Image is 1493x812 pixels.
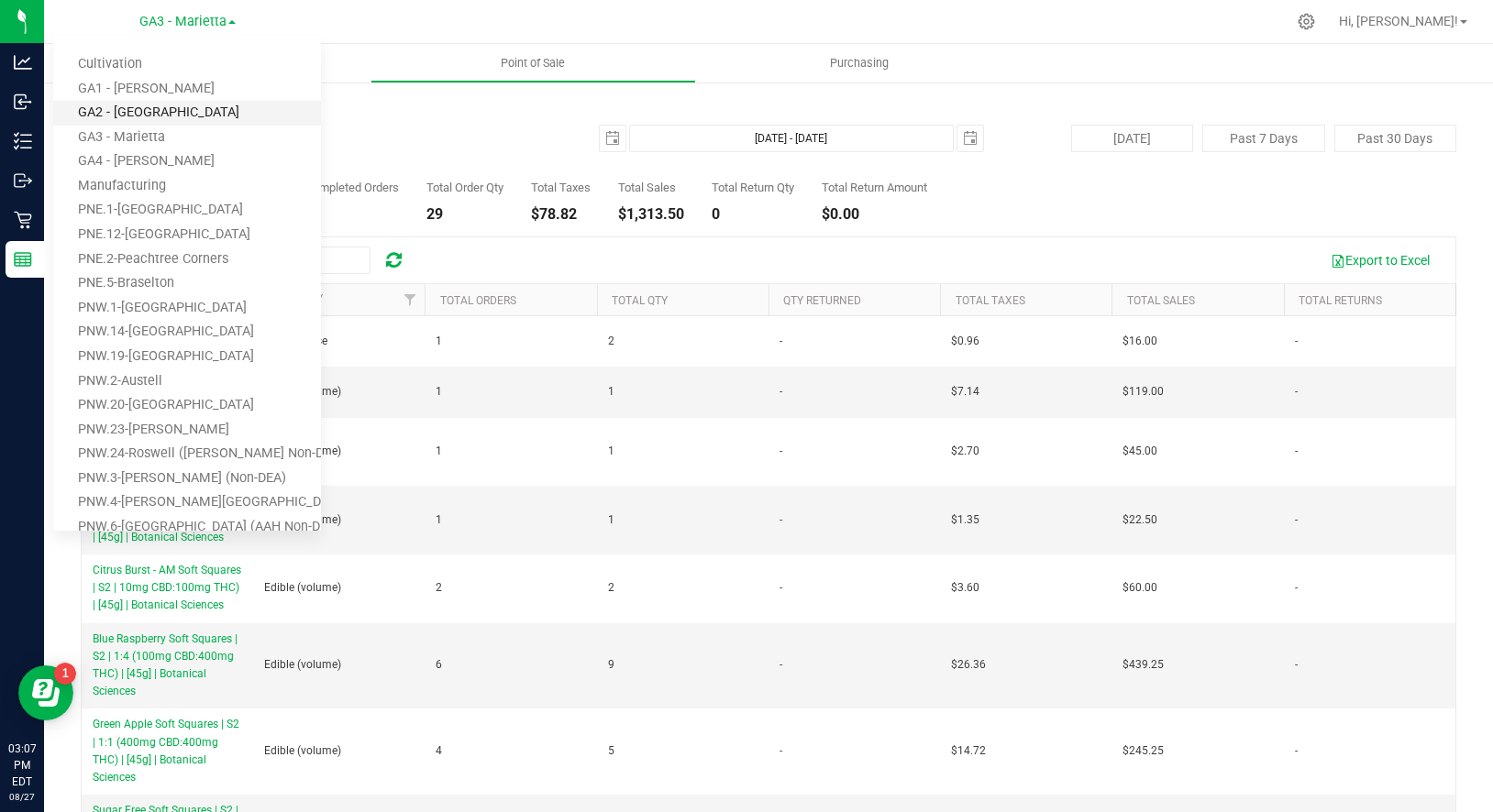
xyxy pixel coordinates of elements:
[1334,125,1456,152] button: Past 30 Days
[608,511,614,529] span: 1
[93,632,238,698] span: Blue Raspberry Soft Squares | S2 | 1:4 (100mg CBD:400mg THC) | [45g] | Botanical Sciences
[277,181,399,193] div: Total Completed Orders
[53,77,321,102] a: GA1 - [PERSON_NAME]
[1295,742,1298,760] span: -
[436,443,442,460] span: 1
[780,579,782,597] span: -
[53,223,321,247] a: PNE.12-[GEOGRAPHIC_DATA]
[53,369,321,394] a: PNW.2-Austell
[53,126,321,150] a: GA3 - Marietta
[53,149,321,174] a: GA4 - [PERSON_NAME]
[53,198,321,223] a: PNE.1-[GEOGRAPHIC_DATA]
[93,564,241,611] span: Citrus Burst - AM Soft Squares | S2 | 10mg CBD:100mg THC) | [45g] | Botanical Sciences
[951,383,979,401] span: $7.14
[53,418,321,443] a: PNW.23-[PERSON_NAME]
[14,53,32,71] inline-svg: Analytics
[14,132,32,150] inline-svg: Inventory
[53,174,321,199] a: Manufacturing
[370,44,697,82] a: Point of Sale
[436,511,442,529] span: 1
[951,656,986,674] span: $26.36
[14,250,32,269] inline-svg: Reports
[612,294,668,307] a: Total Qty
[436,579,442,597] span: 2
[1295,579,1298,597] span: -
[1123,742,1164,760] span: $245.25
[54,663,76,685] iframe: Resource center unread badge
[53,320,321,345] a: PNW.14-[GEOGRAPHIC_DATA]
[14,211,32,229] inline-svg: Retail
[53,101,321,126] a: GA2 - [GEOGRAPHIC_DATA]
[780,511,782,529] span: -
[531,181,591,193] div: Total Taxes
[264,579,341,597] span: Edible (volume)
[426,207,503,222] div: 29
[956,294,1025,307] a: Total Taxes
[44,44,370,82] a: Inventory
[93,718,239,784] span: Green Apple Soft Squares | S2 | 1:1 (400mg CBD:400mg THC) | [45g] | Botanical Sciences
[264,656,341,674] span: Edible (volume)
[436,333,442,350] span: 1
[1299,294,1382,307] a: Total Returns
[951,742,986,760] span: $14.72
[1319,245,1442,276] button: Export to Excel
[1071,125,1193,152] button: [DATE]
[531,207,591,222] div: $78.82
[1123,383,1164,401] span: $119.00
[780,742,782,760] span: -
[780,443,782,460] span: -
[957,126,983,151] span: select
[436,742,442,760] span: 4
[53,466,321,491] a: PNW.3-[PERSON_NAME] (Non-DEA)
[53,345,321,369] a: PNW.19-[GEOGRAPHIC_DATA]
[1295,333,1298,350] span: -
[608,579,614,597] span: 2
[476,55,590,71] span: Point of Sale
[780,383,782,401] span: -
[8,741,36,790] p: 03:07 PM EDT
[780,333,782,350] span: -
[277,207,399,222] div: 9
[618,207,684,222] div: $1,313.50
[951,511,979,529] span: $1.35
[8,790,36,804] p: 08/27
[53,515,321,540] a: PNW.6-[GEOGRAPHIC_DATA] (AAH Non-DEA)
[608,443,614,460] span: 1
[608,656,614,674] span: 9
[1202,125,1324,152] button: Past 7 Days
[712,181,794,193] div: Total Return Qty
[53,247,321,272] a: PNE.2-Peachtree Corners
[53,52,321,77] a: Cultivation
[14,171,32,190] inline-svg: Outbound
[822,181,927,193] div: Total Return Amount
[1295,383,1298,401] span: -
[18,665,73,720] iframe: Resource center
[1127,294,1195,307] a: Total Sales
[426,181,503,193] div: Total Order Qty
[1295,443,1298,460] span: -
[1123,579,1157,597] span: $60.00
[53,296,321,321] a: PNW.1-[GEOGRAPHIC_DATA]
[1295,511,1298,529] span: -
[264,742,341,760] span: Edible (volume)
[1295,656,1298,674] span: -
[608,333,614,350] span: 2
[269,292,323,305] a: Category
[600,126,625,151] span: select
[1123,443,1157,460] span: $45.00
[394,284,425,315] a: Filter
[951,443,979,460] span: $2.70
[53,442,321,466] a: PNW.24-Roswell ([PERSON_NAME] Non-DEA)
[436,656,442,674] span: 6
[53,271,321,296] a: PNE.5-Braselton
[608,742,614,760] span: 5
[951,579,979,597] span: $3.60
[618,181,684,193] div: Total Sales
[53,490,321,515] a: PNW.4-[PERSON_NAME][GEOGRAPHIC_DATA] (AAH Non-DEA)
[436,383,442,401] span: 1
[139,14,227,29] span: GA3 - Marietta
[1123,656,1164,674] span: $439.25
[822,207,927,222] div: $0.00
[780,656,782,674] span: -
